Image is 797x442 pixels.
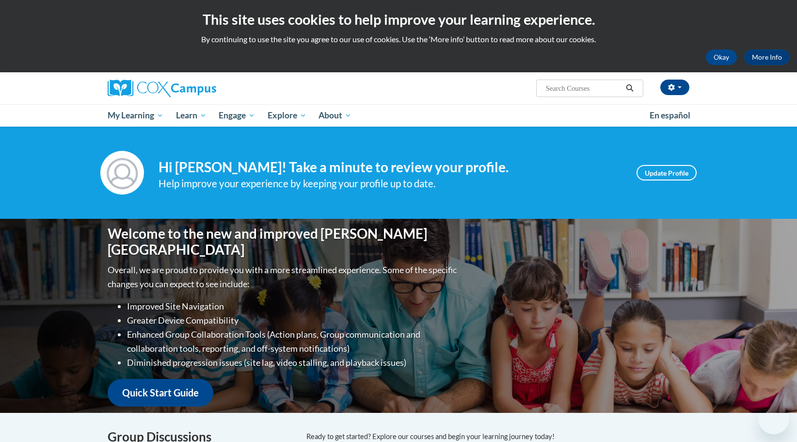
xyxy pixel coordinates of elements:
[706,49,737,65] button: Okay
[219,110,255,121] span: Engage
[7,34,790,45] p: By continuing to use the site you agree to our use of cookies. Use the ‘More info’ button to read...
[127,327,459,356] li: Enhanced Group Collaboration Tools (Action plans, Group communication and collaboration tools, re...
[758,403,789,434] iframe: Button to launch messaging window
[101,104,170,127] a: My Learning
[108,80,292,97] a: Cox Campus
[108,379,213,407] a: Quick Start Guide
[127,299,459,313] li: Improved Site Navigation
[660,80,689,95] button: Account Settings
[268,110,306,121] span: Explore
[650,110,690,120] span: En español
[643,105,697,126] a: En español
[545,82,622,94] input: Search Courses
[100,151,144,195] img: Profile Image
[176,110,207,121] span: Learn
[313,104,358,127] a: About
[127,313,459,327] li: Greater Device Compatibility
[261,104,313,127] a: Explore
[159,159,622,176] h4: Hi [PERSON_NAME]! Take a minute to review your profile.
[744,49,790,65] a: More Info
[127,356,459,370] li: Diminished progression issues (site lag, video stalling, and playback issues)
[108,226,459,258] h1: Welcome to the new and improved [PERSON_NAME][GEOGRAPHIC_DATA]
[622,82,637,94] button: Search
[93,104,704,127] div: Main menu
[319,110,351,121] span: About
[108,80,216,97] img: Cox Campus
[7,10,790,29] h2: This site uses cookies to help improve your learning experience.
[159,176,622,192] div: Help improve your experience by keeping your profile up to date.
[170,104,213,127] a: Learn
[212,104,261,127] a: Engage
[637,165,697,180] a: Update Profile
[108,110,163,121] span: My Learning
[108,263,459,291] p: Overall, we are proud to provide you with a more streamlined experience. Some of the specific cha...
